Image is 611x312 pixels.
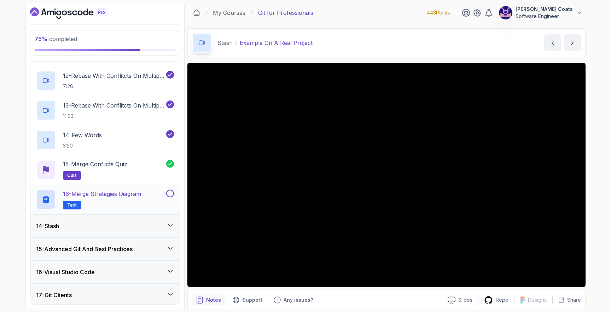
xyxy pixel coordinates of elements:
a: Dashboard [193,9,200,16]
a: Slides [442,296,478,304]
p: Notes [206,296,221,304]
button: 12-Rebase With Conflitcts On Multiple Commits Part 27:26 [36,71,174,91]
p: 3:20 [63,142,102,149]
a: Repo [478,296,514,305]
p: Example On A Real Project [240,39,313,47]
button: 13-Rebase With Conflitcts On Multiple Commits Part 311:03 [36,100,174,120]
button: user profile image[PERSON_NAME] CoatsSoftware Engineer [499,6,583,20]
p: 15 - Merge Conflicts Quiz [63,160,127,168]
p: Software Engineer [516,13,573,20]
a: Dashboard [30,7,123,19]
span: 75 % [35,35,48,42]
button: next content [564,34,581,51]
h3: 17 - Git Clients [36,291,72,299]
button: 17-Git Clients [30,284,180,306]
p: Support [242,296,262,304]
p: 14 - Few Words [63,131,102,139]
button: Share [552,296,581,304]
a: My Courses [213,8,245,17]
h3: 14 - Stash [36,222,59,230]
button: notes button [192,294,225,306]
p: 443 Points [427,9,450,16]
p: Any issues? [284,296,313,304]
p: Stash [217,39,233,47]
button: 15-Advanced Git And Best Practices [30,238,180,260]
span: completed [35,35,77,42]
h3: 15 - Advanced Git And Best Practices [36,245,133,253]
p: Share [567,296,581,304]
button: 15-Merge Conflicts Quizquiz [36,160,174,180]
p: Designs [528,296,547,304]
img: user profile image [499,6,512,19]
button: Support button [228,294,267,306]
p: 13 - Rebase With Conflitcts On Multiple Commits Part 3 [63,101,165,110]
button: previous content [544,34,561,51]
p: 16 - Merge Strategies Diagram [63,190,141,198]
button: 16-Merge Strategies DiagramText [36,190,174,209]
span: quiz [67,173,77,178]
button: 14-Stash [30,215,180,237]
iframe: 10 - Example on a real project [187,63,586,287]
p: 12 - Rebase With Conflitcts On Multiple Commits Part 2 [63,71,165,80]
button: Feedback button [269,294,318,306]
span: Text [67,202,77,208]
h3: 16 - Visual Studio Code [36,268,95,276]
p: [PERSON_NAME] Coats [516,6,573,13]
p: Slides [458,296,472,304]
p: 7:26 [63,83,165,90]
button: 16-Visual Studio Code [30,261,180,283]
p: 11:03 [63,112,165,120]
p: Repo [496,296,508,304]
p: Git for Professionals [258,8,313,17]
button: 14-Few Words3:20 [36,130,174,150]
